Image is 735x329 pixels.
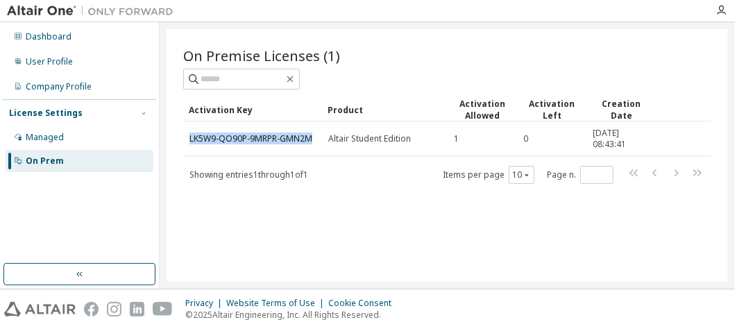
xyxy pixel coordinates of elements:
p: © 2025 Altair Engineering, Inc. All Rights Reserved. [185,309,400,321]
img: facebook.svg [84,302,99,317]
div: User Profile [26,56,73,67]
span: 1 [454,133,459,144]
a: LK5W9-QO90P-9MRPR-GMN2M [189,133,312,144]
div: Activation Key [189,99,316,121]
div: Privacy [185,298,226,309]
div: Dashboard [26,31,71,42]
button: 10 [512,169,531,180]
div: Activation Left [523,98,581,121]
span: Items per page [443,166,534,184]
div: Creation Date [592,98,650,121]
div: Company Profile [26,81,92,92]
span: [DATE] 08:43:41 [593,128,650,150]
span: Page n. [547,166,614,184]
span: 0 [523,133,528,144]
div: Product [328,99,442,121]
img: linkedin.svg [130,302,144,317]
span: On Premise Licenses (1) [183,46,340,65]
span: Altair Student Edition [328,133,411,144]
img: instagram.svg [107,302,121,317]
div: Managed [26,132,64,143]
div: Website Terms of Use [226,298,328,309]
span: Showing entries 1 through 1 of 1 [189,169,308,180]
div: Activation Allowed [453,98,512,121]
img: Altair One [7,4,180,18]
img: altair_logo.svg [4,302,76,317]
img: youtube.svg [153,302,173,317]
div: Cookie Consent [328,298,400,309]
div: On Prem [26,155,64,167]
div: License Settings [9,108,83,119]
